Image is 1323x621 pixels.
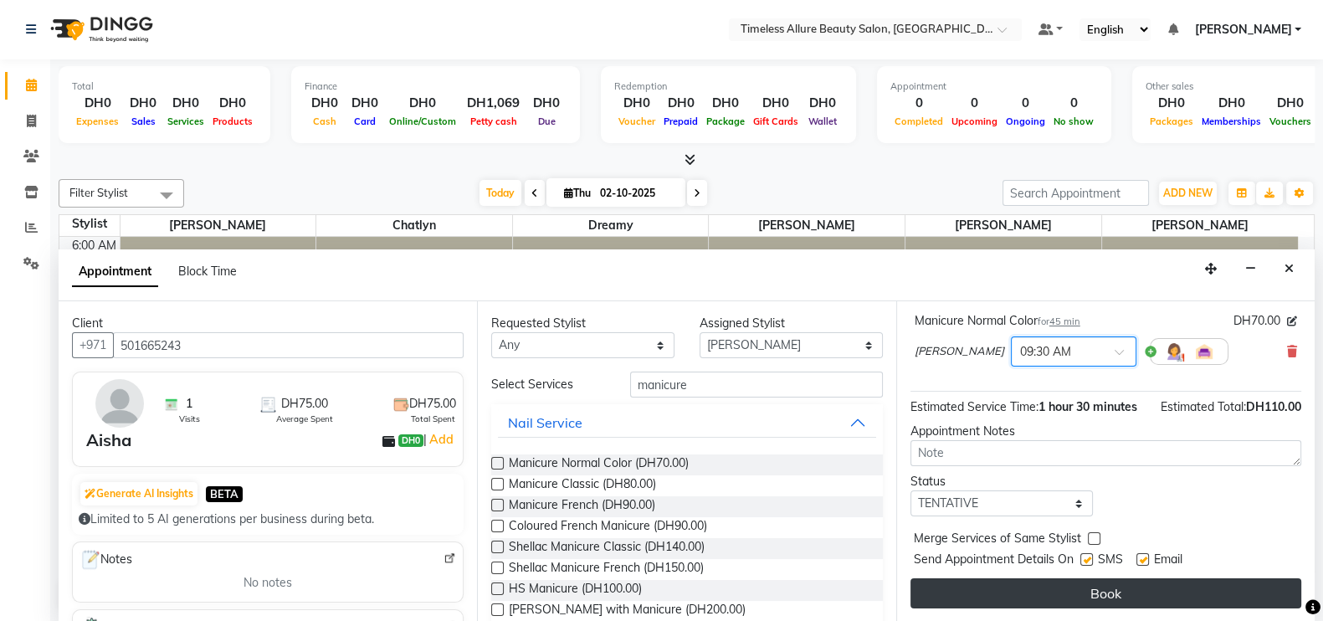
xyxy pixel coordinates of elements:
[163,115,208,127] span: Services
[427,429,456,449] a: Add
[59,215,120,233] div: Stylist
[1146,94,1197,113] div: DH0
[1049,316,1080,327] span: 45 min
[72,115,123,127] span: Expenses
[560,187,595,199] span: Thu
[702,94,749,113] div: DH0
[1161,399,1246,414] span: Estimated Total:
[910,399,1038,414] span: Estimated Service Time:
[1038,316,1080,327] small: for
[509,517,707,538] span: Coloured French Manicure (DH90.00)
[1163,187,1213,199] span: ADD NEW
[276,413,333,425] span: Average Spent
[491,315,674,332] div: Requested Stylist
[614,115,659,127] span: Voucher
[947,115,1002,127] span: Upcoming
[186,395,192,413] span: 1
[1146,115,1197,127] span: Packages
[595,181,679,206] input: 2025-10-02
[479,180,521,206] span: Today
[1233,312,1280,330] span: DH70.00
[409,395,456,413] span: DH75.00
[915,343,1004,360] span: [PERSON_NAME]
[79,511,457,528] div: Limited to 5 AI generations per business during beta.
[947,94,1002,113] div: 0
[127,115,160,127] span: Sales
[509,559,704,580] span: Shellac Manicure French (DH150.00)
[95,379,144,428] img: avatar
[206,486,243,502] span: BETA
[1002,115,1049,127] span: Ongoing
[72,94,123,113] div: DH0
[905,215,1101,236] span: [PERSON_NAME]
[43,6,157,53] img: logo
[1049,94,1098,113] div: 0
[479,376,618,393] div: Select Services
[614,94,659,113] div: DH0
[113,332,464,358] input: Search by Name/Mobile/Email/Code
[121,215,316,236] span: [PERSON_NAME]
[910,473,1094,490] div: Status
[1038,399,1137,414] span: 1 hour 30 minutes
[509,475,656,496] span: Manicure Classic (DH80.00)
[1002,94,1049,113] div: 0
[1277,256,1301,282] button: Close
[72,80,257,94] div: Total
[350,115,380,127] span: Card
[509,538,705,559] span: Shellac Manicure Classic (DH140.00)
[915,312,1080,330] div: Manicure Normal Color
[890,115,947,127] span: Completed
[1246,399,1301,414] span: DH110.00
[890,80,1098,94] div: Appointment
[1265,94,1315,113] div: DH0
[1164,341,1184,362] img: Hairdresser.png
[749,115,803,127] span: Gift Cards
[1159,182,1217,205] button: ADD NEW
[72,315,464,332] div: Client
[385,94,460,113] div: DH0
[316,215,512,236] span: Chatlyn
[1154,551,1182,572] span: Email
[398,434,423,448] span: DH0
[509,580,642,601] span: HS Manicure (DH100.00)
[508,413,582,433] div: Nail Service
[1003,180,1149,206] input: Search Appointment
[69,186,128,199] span: Filter Stylist
[72,257,158,287] span: Appointment
[411,413,455,425] span: Total Spent
[208,115,257,127] span: Products
[890,94,947,113] div: 0
[69,237,120,254] div: 6:00 AM
[466,115,521,127] span: Petty cash
[803,94,843,113] div: DH0
[86,428,131,453] div: Aisha
[630,372,883,398] input: Search by service name
[914,551,1074,572] span: Send Appointment Details On
[1102,215,1298,236] span: [PERSON_NAME]
[534,115,560,127] span: Due
[1287,316,1297,326] i: Edit price
[281,395,328,413] span: DH75.00
[309,115,341,127] span: Cash
[345,94,385,113] div: DH0
[1197,94,1265,113] div: DH0
[749,94,803,113] div: DH0
[614,80,843,94] div: Redemption
[305,94,345,113] div: DH0
[804,115,841,127] span: Wallet
[1265,115,1315,127] span: Vouchers
[910,578,1301,608] button: Book
[80,482,197,506] button: Generate AI Insights
[244,574,292,592] span: No notes
[178,264,237,279] span: Block Time
[526,94,567,113] div: DH0
[163,94,208,113] div: DH0
[702,115,749,127] span: Package
[659,94,702,113] div: DH0
[700,315,883,332] div: Assigned Stylist
[179,413,200,425] span: Visits
[460,94,526,113] div: DH1,069
[1194,341,1214,362] img: Interior.png
[1098,551,1123,572] span: SMS
[659,115,702,127] span: Prepaid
